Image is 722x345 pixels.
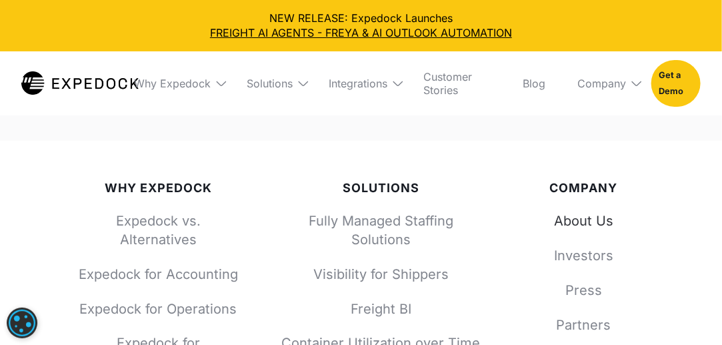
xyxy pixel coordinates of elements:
[11,11,711,41] div: NEW RELEASE: Expedock Launches
[134,77,211,90] div: Why Expedock
[79,181,239,196] div: Why Expedock
[329,77,387,90] div: Integrations
[79,300,239,318] a: Expedock for Operations
[11,25,711,40] a: FREIGHT AI AGENTS - FREYA & AI OUTLOOK AUTOMATION
[281,181,481,196] div: Solutions
[123,51,225,115] div: Why Expedock
[79,212,239,249] a: Expedock vs. Alternatives
[281,212,481,249] a: Fully Managed Staffing Solutions
[318,51,402,115] div: Integrations
[281,300,481,318] a: Freight BI
[500,201,722,345] iframe: Chat Widget
[413,51,501,115] a: Customer Stories
[512,51,556,115] a: Blog
[524,181,644,196] div: Company
[577,77,626,90] div: Company
[236,51,307,115] div: Solutions
[79,265,239,284] a: Expedock for Accounting
[247,77,293,90] div: Solutions
[651,60,701,107] a: Get a Demo
[567,51,641,115] div: Company
[281,265,481,284] a: Visibility for Shippers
